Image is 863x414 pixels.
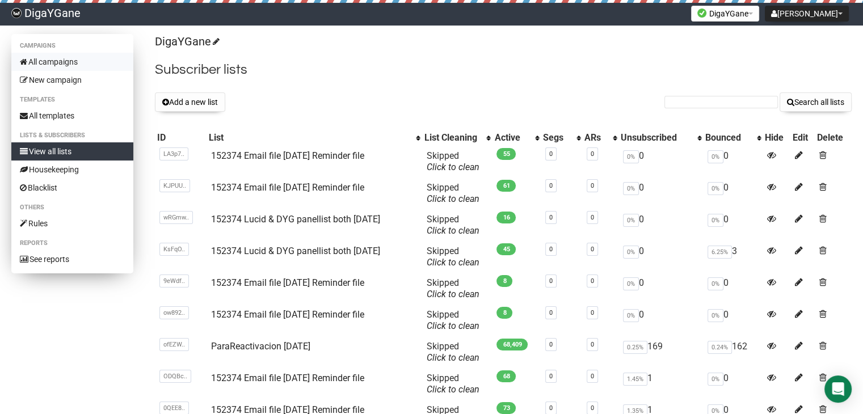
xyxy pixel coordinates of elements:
[211,246,380,256] a: 152374 Lucid & DYG panellist both [DATE]
[765,6,849,22] button: [PERSON_NAME]
[549,214,553,221] a: 0
[618,368,703,400] td: 1
[426,162,479,172] a: Click to clean
[582,130,618,146] th: ARs: No sort applied, activate to apply an ascending sort
[623,246,639,259] span: 0%
[618,241,703,273] td: 0
[591,341,594,348] a: 0
[824,375,852,403] div: Open Intercom Messenger
[703,368,763,400] td: 0
[426,246,479,268] span: Skipped
[697,9,706,18] img: favicons
[11,201,133,214] li: Others
[765,132,789,143] div: Hide
[159,338,189,351] span: ofEZW..
[703,336,763,368] td: 162
[621,132,692,143] div: Unsubscribed
[11,107,133,125] a: All templates
[155,60,852,80] h2: Subscriber lists
[708,182,723,195] span: 0%
[591,277,594,285] a: 0
[591,214,594,221] a: 0
[549,309,553,316] a: 0
[496,307,512,319] span: 8
[496,275,512,287] span: 8
[209,132,411,143] div: List
[549,150,553,158] a: 0
[703,273,763,305] td: 0
[549,373,553,380] a: 0
[11,53,133,71] a: All campaigns
[618,146,703,178] td: 0
[11,93,133,107] li: Templates
[211,150,364,161] a: 152374 Email file [DATE] Reminder file
[618,178,703,209] td: 0
[496,180,516,192] span: 61
[623,373,647,386] span: 1.45%
[211,277,364,288] a: 152374 Email file [DATE] Reminder file
[543,132,571,143] div: Segs
[705,132,751,143] div: Bounced
[549,341,553,348] a: 0
[494,132,529,143] div: Active
[623,214,639,227] span: 0%
[496,339,528,350] span: 68,409
[11,214,133,233] a: Rules
[422,130,492,146] th: List Cleaning: No sort applied, activate to apply an ascending sort
[763,130,791,146] th: Hide: No sort applied, sorting is disabled
[11,236,133,250] li: Reports
[618,209,703,241] td: 0
[211,182,364,193] a: 152374 Email file [DATE] Reminder file
[11,250,133,268] a: See reports
[549,277,553,285] a: 0
[159,274,189,288] span: 9eWdf..
[549,182,553,189] a: 0
[549,404,553,412] a: 0
[496,243,516,255] span: 45
[159,179,190,192] span: KJPUU..
[618,273,703,305] td: 0
[618,130,703,146] th: Unsubscribed: No sort applied, activate to apply an ascending sort
[708,373,723,386] span: 0%
[541,130,582,146] th: Segs: No sort applied, activate to apply an ascending sort
[159,306,189,319] span: ow892..
[426,257,479,268] a: Click to clean
[708,150,723,163] span: 0%
[793,132,812,143] div: Edit
[708,246,732,259] span: 6.25%
[211,214,380,225] a: 152374 Lucid & DYG panellist both [DATE]
[426,341,479,363] span: Skipped
[549,246,553,253] a: 0
[492,130,541,146] th: Active: No sort applied, activate to apply an ascending sort
[817,132,849,143] div: Delete
[426,225,479,236] a: Click to clean
[426,309,479,331] span: Skipped
[703,130,763,146] th: Bounced: No sort applied, activate to apply an ascending sort
[211,373,364,383] a: 152374 Email file [DATE] Reminder file
[780,92,852,112] button: Search all lists
[591,373,594,380] a: 0
[496,402,516,414] span: 73
[496,212,516,223] span: 16
[426,277,479,299] span: Skipped
[708,277,723,290] span: 0%
[426,373,479,395] span: Skipped
[159,370,191,383] span: ODQBc..
[708,341,732,354] span: 0.24%
[623,341,647,354] span: 0.25%
[703,209,763,241] td: 0
[159,147,188,160] span: LA3p7..
[591,246,594,253] a: 0
[426,150,479,172] span: Skipped
[618,305,703,336] td: 0
[703,178,763,209] td: 0
[584,132,607,143] div: ARs
[11,129,133,142] li: Lists & subscribers
[11,142,133,160] a: View all lists
[11,71,133,89] a: New campaign
[703,305,763,336] td: 0
[11,179,133,197] a: Blacklist
[691,6,759,22] button: DigaYGane
[207,130,422,146] th: List: No sort applied, activate to apply an ascending sort
[623,150,639,163] span: 0%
